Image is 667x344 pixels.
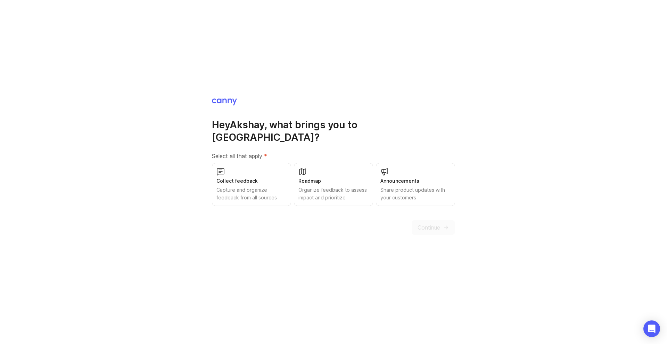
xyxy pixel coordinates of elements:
div: Open Intercom Messenger [643,320,660,337]
div: Announcements [380,177,451,185]
img: Canny Home [212,98,237,105]
div: Capture and organize feedback from all sources [216,186,287,201]
button: Collect feedbackCapture and organize feedback from all sources [212,163,291,206]
div: Organize feedback to assess impact and prioritize [298,186,369,201]
div: Share product updates with your customers [380,186,451,201]
h1: Hey Akshay , what brings you to [GEOGRAPHIC_DATA]? [212,119,455,144]
div: Collect feedback [216,177,287,185]
button: RoadmapOrganize feedback to assess impact and prioritize [294,163,373,206]
label: Select all that apply [212,152,455,160]
div: Roadmap [298,177,369,185]
button: AnnouncementsShare product updates with your customers [376,163,455,206]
